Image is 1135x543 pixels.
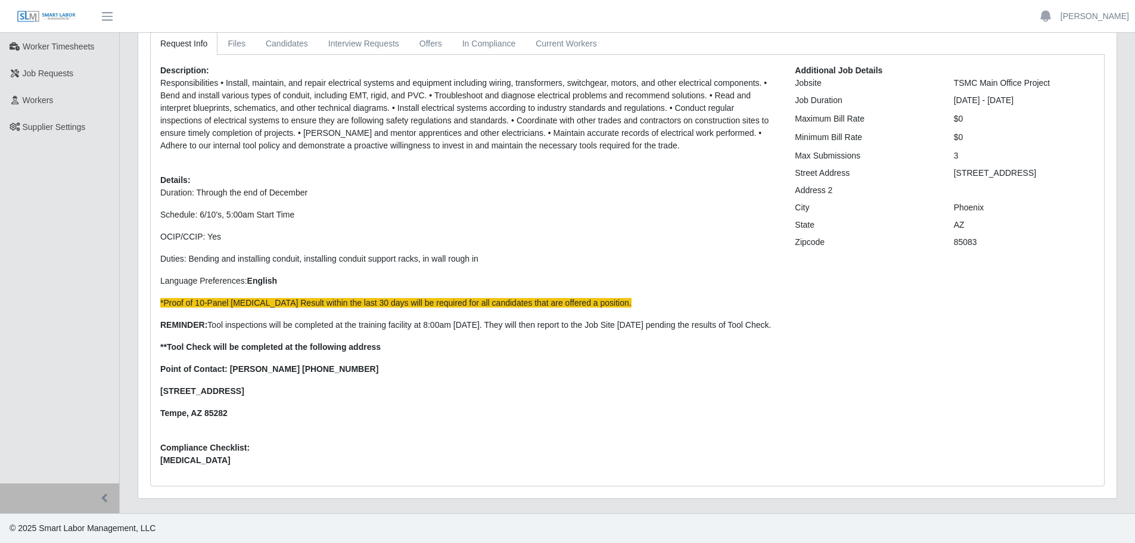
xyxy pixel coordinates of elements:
div: State [786,219,944,231]
a: Current Workers [525,32,607,55]
div: [DATE] - [DATE] [945,94,1103,107]
div: Zipcode [786,236,944,249]
div: AZ [945,219,1103,231]
a: Files [217,32,256,55]
a: In Compliance [452,32,526,55]
a: [PERSON_NAME] [1061,10,1129,23]
strong: [STREET_ADDRESS] [160,386,244,396]
span: [MEDICAL_DATA] [160,454,777,467]
div: Address 2 [786,184,944,197]
p: Schedule: 6/10's, 5:00am Start Time [160,209,777,221]
b: Compliance Checklist: [160,443,250,452]
p: Language Preferences: [160,275,777,287]
div: City [786,201,944,214]
span: Workers [23,95,54,105]
div: Maximum Bill Rate [786,113,944,125]
div: Max Submissions [786,150,944,162]
span: *Proof of 10-Panel [MEDICAL_DATA] Result within the last 30 days will be required for all candida... [160,298,632,308]
div: 3 [945,150,1103,162]
div: $0 [945,113,1103,125]
div: Phoenix [945,201,1103,214]
div: Street Address [786,167,944,179]
p: Duration: Through the end of December [160,187,777,199]
p: Responsibilities • Install, maintain, and repair electrical systems and equipment including wirin... [160,77,777,152]
div: Minimum Bill Rate [786,131,944,144]
div: Jobsite [786,77,944,89]
strong: Tempe, AZ 85282 [160,408,228,418]
a: Request Info [150,32,217,55]
b: Additional Job Details [795,66,882,75]
img: SLM Logo [17,10,76,23]
span: Supplier Settings [23,122,86,132]
b: Details: [160,175,191,185]
div: 85083 [945,236,1103,249]
span: Job Requests [23,69,74,78]
a: Interview Requests [318,32,409,55]
strong: Point of Contact: [PERSON_NAME] [PHONE_NUMBER] [160,364,378,374]
div: [STREET_ADDRESS] [945,167,1103,179]
p: Duties: B [160,253,777,265]
p: Tool inspections will be completed at the training facility at 8:00am [DATE]. They will then repo... [160,319,777,331]
strong: **Tool Check will be completed at the following address [160,342,381,352]
div: TSMC Main Office Project [945,77,1103,89]
a: Offers [409,32,452,55]
a: Candidates [256,32,318,55]
p: OCIP/CCIP: Yes [160,231,777,243]
b: Description: [160,66,209,75]
div: $0 [945,131,1103,144]
span: ending and installing conduit, installing conduit support racks, in wall rough in [194,254,478,263]
strong: REMINDER: [160,320,207,330]
span: © 2025 Smart Labor Management, LLC [10,523,156,533]
div: Job Duration [786,94,944,107]
strong: English [247,276,278,286]
span: Worker Timesheets [23,42,94,51]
